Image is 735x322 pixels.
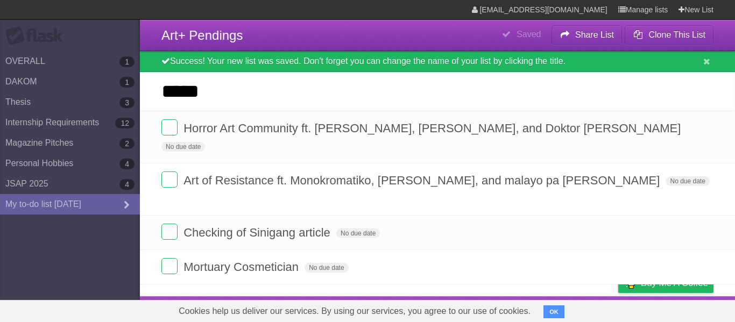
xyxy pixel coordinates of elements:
[305,263,348,273] span: No due date
[161,119,178,135] label: Done
[5,26,70,46] div: Flask
[183,226,333,239] span: Checking of Sinigang article
[161,224,178,240] label: Done
[543,305,564,318] button: OK
[183,174,662,187] span: Art of Resistance ft. Monokromatiko, [PERSON_NAME], and malayo pa [PERSON_NAME]
[625,25,713,45] button: Clone This List
[161,142,205,152] span: No due date
[183,260,301,274] span: Mortuary Cosmetician
[119,56,135,67] b: 1
[115,118,135,128] b: 12
[641,274,708,292] span: Buy me a coffee
[119,159,135,169] b: 4
[475,299,498,319] a: About
[517,30,541,39] b: Saved
[648,30,705,39] b: Clone This List
[168,300,541,322] span: Cookies help us deliver our services. By using our services, you agree to our use of cookies.
[161,28,243,42] span: Art+ Pendings
[183,121,683,135] span: Horror Art Community ft. [PERSON_NAME], [PERSON_NAME], and Doktor [PERSON_NAME]
[140,51,735,72] div: Success! Your new list was saved. Don't forget you can change the name of your list by clicking t...
[666,176,709,186] span: No due date
[161,258,178,274] label: Done
[646,299,713,319] a: Suggest a feature
[336,228,380,238] span: No due date
[119,77,135,88] b: 1
[119,138,135,149] b: 2
[552,25,623,45] button: Share List
[161,171,178,188] label: Done
[604,299,632,319] a: Privacy
[511,299,554,319] a: Developers
[119,179,135,190] b: 4
[568,299,591,319] a: Terms
[119,97,135,108] b: 3
[575,30,614,39] b: Share List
